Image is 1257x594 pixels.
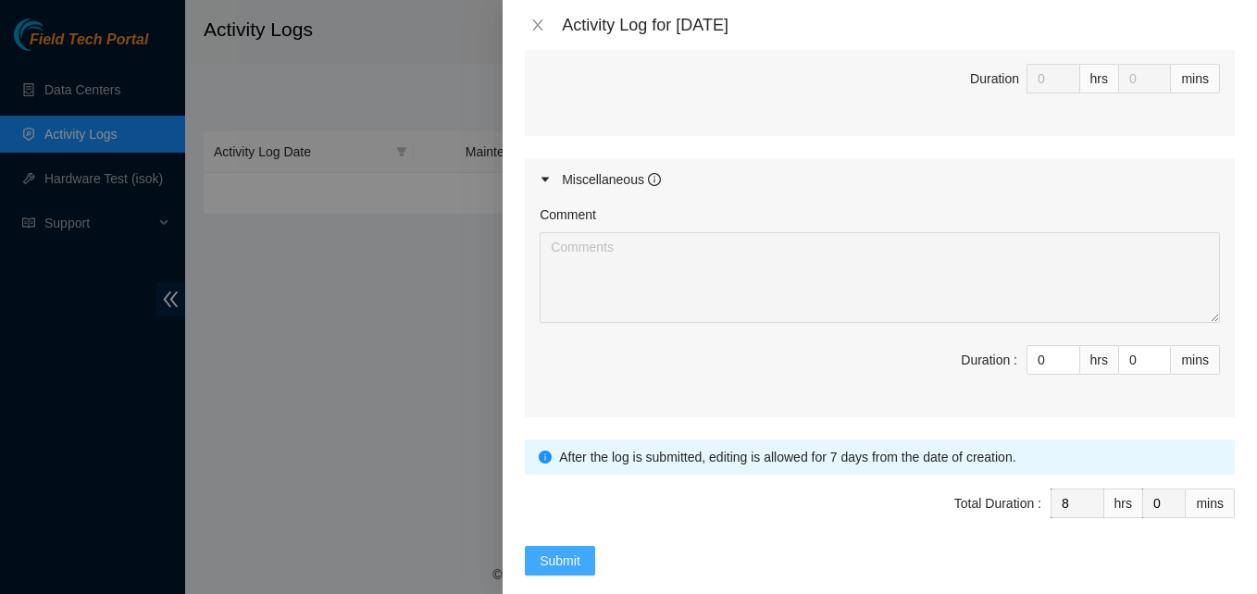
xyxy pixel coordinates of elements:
span: info-circle [539,451,552,464]
textarea: Comment [540,232,1220,323]
button: Close [525,17,551,34]
button: Submit [525,546,595,575]
div: Total Duration : [954,493,1041,514]
span: close [530,18,545,32]
div: Duration : [961,350,1017,370]
div: Miscellaneous info-circle [525,158,1235,201]
span: caret-right [540,174,551,185]
div: hrs [1080,345,1119,375]
div: Activity Log for [DATE] [562,15,1235,35]
div: hrs [1080,64,1119,93]
span: Submit [540,551,580,571]
div: Duration [970,68,1019,89]
div: mins [1171,64,1220,93]
div: Miscellaneous [562,169,661,190]
div: mins [1171,345,1220,375]
div: mins [1186,489,1235,518]
div: After the log is submitted, editing is allowed for 7 days from the date of creation. [559,447,1221,467]
span: info-circle [648,173,661,186]
label: Comment [540,204,596,225]
div: hrs [1104,489,1143,518]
